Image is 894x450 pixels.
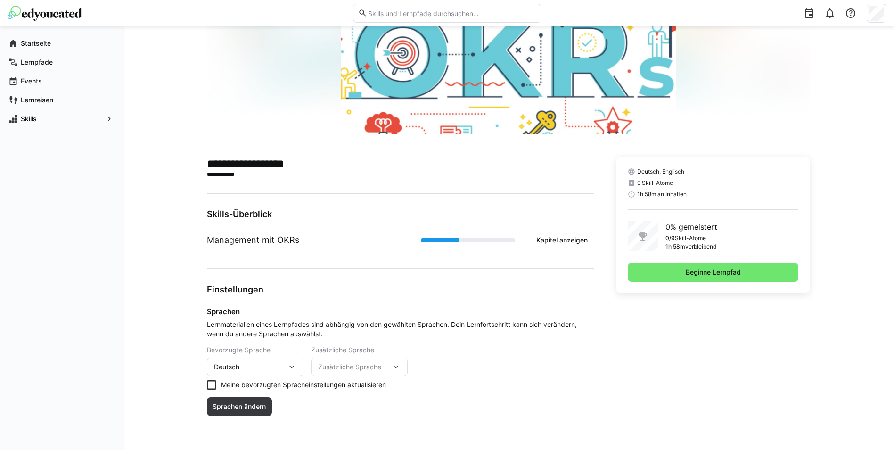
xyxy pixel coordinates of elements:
[214,362,239,372] span: Deutsch
[207,320,594,339] span: Lernmaterialien eines Lernpfades sind abhängig von den gewählten Sprachen. Dein Lernfortschritt k...
[675,234,706,242] p: Skill-Atome
[207,346,271,354] span: Bevorzugte Sprache
[207,209,594,219] h3: Skills-Überblick
[628,263,799,282] button: Beginne Lernpfad
[665,221,717,233] p: 0% gemeistert
[637,179,673,187] span: 9 Skill-Atome
[207,234,299,246] h1: Management mit OKRs
[637,168,684,175] span: Deutsch, Englisch
[207,397,272,416] button: Sprachen ändern
[684,267,742,277] span: Beginne Lernpfad
[311,346,374,354] span: Zusätzliche Sprache
[535,235,589,245] span: Kapitel anzeigen
[367,9,536,17] input: Skills und Lernpfade durchsuchen…
[685,243,716,250] p: verbleibend
[665,234,675,242] p: 0/9
[207,307,594,316] h4: Sprachen
[211,402,267,411] span: Sprachen ändern
[207,380,594,390] eds-checkbox: Meine bevorzugten Spracheinstellungen aktualisieren
[530,231,594,250] button: Kapitel anzeigen
[207,284,594,295] h3: Einstellungen
[665,243,685,250] p: 1h 58m
[318,362,391,372] span: Zusätzliche Sprache
[637,191,687,198] span: 1h 58m an Inhalten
